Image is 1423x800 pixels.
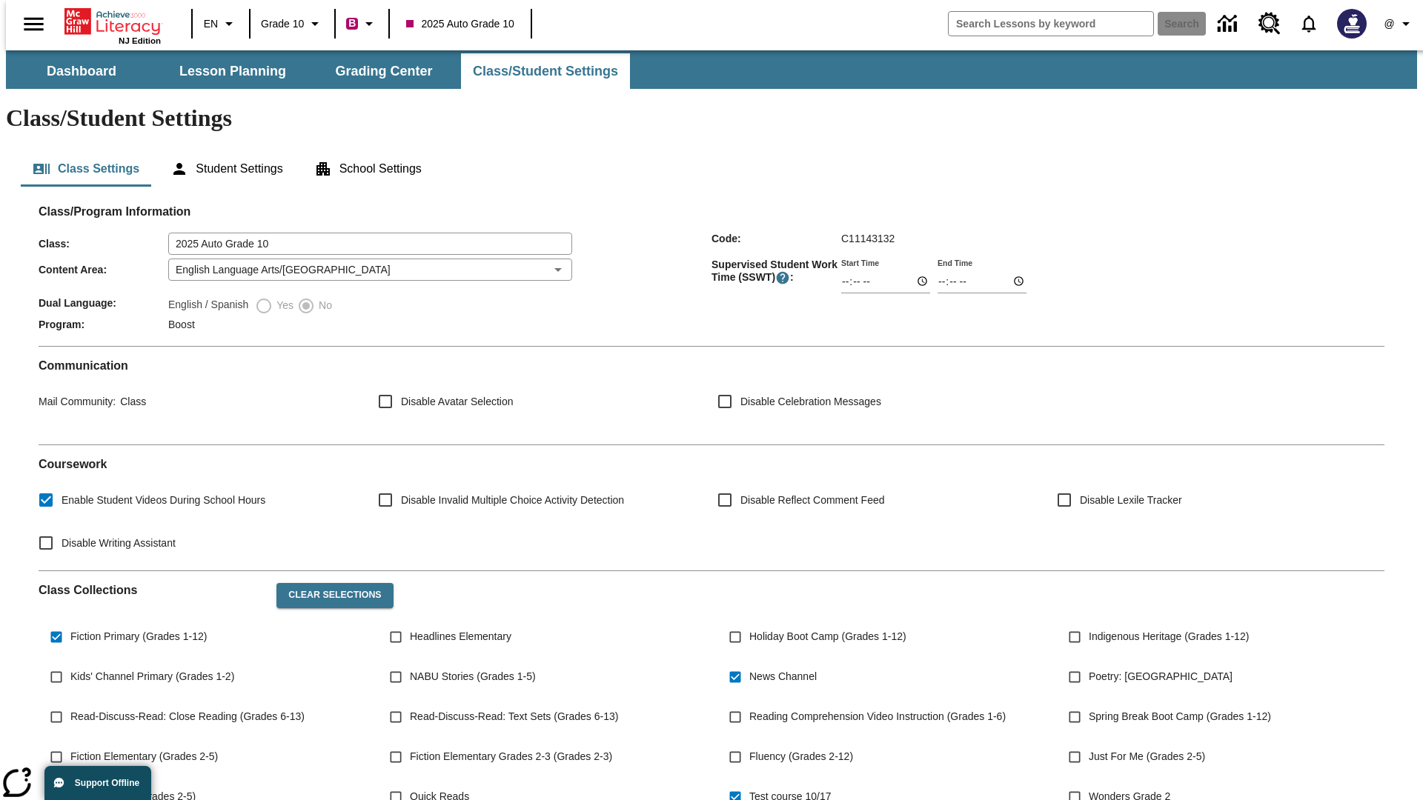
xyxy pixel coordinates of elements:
[39,359,1384,373] h2: Communication
[310,53,458,89] button: Grading Center
[711,259,841,285] span: Supervised Student Work Time (SSWT) :
[70,749,218,764] span: Fiction Elementary (Grades 2-5)
[401,394,514,410] span: Disable Avatar Selection
[1290,4,1328,43] a: Notifications
[39,457,1384,471] h2: Course work
[39,297,168,309] span: Dual Language :
[6,50,1417,89] div: SubNavbar
[70,709,305,724] span: Read-Discuss-Read: Close Reading (Grades 6-13)
[159,151,294,187] button: Student Settings
[6,53,631,89] div: SubNavbar
[410,629,511,644] span: Headlines Elementary
[39,219,1384,334] div: Class/Program Information
[39,457,1384,559] div: Coursework
[168,297,248,315] label: English / Spanish
[1089,709,1271,724] span: Spring Break Boot Camp (Grades 1-12)
[62,536,176,551] span: Disable Writing Assistant
[168,259,572,281] div: English Language Arts/[GEOGRAPHIC_DATA]
[159,53,307,89] button: Lesson Planning
[1080,493,1182,508] span: Disable Lexile Tracker
[340,10,384,37] button: Boost Class color is violet red. Change class color
[749,669,817,684] span: News Channel
[70,669,234,684] span: Kids' Channel Primary (Grades 1-2)
[276,583,393,608] button: Clear Selections
[273,298,293,313] span: Yes
[39,264,168,276] span: Content Area :
[39,319,168,330] span: Program :
[255,10,330,37] button: Grade: Grade 10, Select a grade
[841,233,895,244] span: C11143132
[75,778,139,788] span: Support Offline
[261,16,304,32] span: Grade 10
[204,16,218,32] span: EN
[21,151,1402,187] div: Class/Student Settings
[1089,629,1249,644] span: Indigenous Heritage (Grades 1-12)
[410,749,612,764] span: Fiction Elementary Grades 2-3 (Grades 2-3)
[315,298,332,313] span: No
[711,233,841,244] span: Code :
[64,7,161,36] a: Home
[21,151,151,187] button: Class Settings
[461,53,630,89] button: Class/Student Settings
[39,204,1384,219] h2: Class/Program Information
[12,2,56,46] button: Open side menu
[841,257,879,268] label: Start Time
[64,5,161,45] div: Home
[401,493,624,508] span: Disable Invalid Multiple Choice Activity Detection
[6,104,1417,132] h1: Class/Student Settings
[70,629,207,644] span: Fiction Primary (Grades 1-12)
[1328,4,1376,43] button: Select a new avatar
[1089,749,1205,764] span: Just For Me (Grades 2-5)
[62,493,265,508] span: Enable Student Videos During School Hours
[39,359,1384,433] div: Communication
[1337,9,1367,39] img: Avatar
[410,709,618,724] span: Read-Discuss-Read: Text Sets (Grades 6-13)
[749,749,853,764] span: Fluency (Grades 2-12)
[749,629,906,644] span: Holiday Boot Camp (Grades 1-12)
[39,583,265,597] h2: Class Collections
[7,53,156,89] button: Dashboard
[740,394,881,410] span: Disable Celebration Messages
[168,319,195,330] span: Boost
[116,396,146,407] span: Class
[938,257,972,268] label: End Time
[749,709,1006,724] span: Reading Comprehension Video Instruction (Grades 1-6)
[1089,669,1233,684] span: Poetry: [GEOGRAPHIC_DATA]
[168,233,572,255] input: Class
[44,766,151,800] button: Support Offline
[119,36,161,45] span: NJ Edition
[1250,4,1290,44] a: Resource Center, Will open in new tab
[1376,10,1423,37] button: Profile/Settings
[197,10,245,37] button: Language: EN, Select a language
[410,669,536,684] span: NABU Stories (Grades 1-5)
[406,16,514,32] span: 2025 Auto Grade 10
[348,14,356,33] span: B
[949,12,1153,36] input: search field
[740,493,885,508] span: Disable Reflect Comment Feed
[1384,16,1394,32] span: @
[302,151,434,187] button: School Settings
[39,396,116,407] span: Mail Community :
[39,238,168,250] span: Class :
[775,270,790,285] button: Supervised Student Work Time is the timeframe when students can take LevelSet and when lessons ar...
[1209,4,1250,44] a: Data Center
